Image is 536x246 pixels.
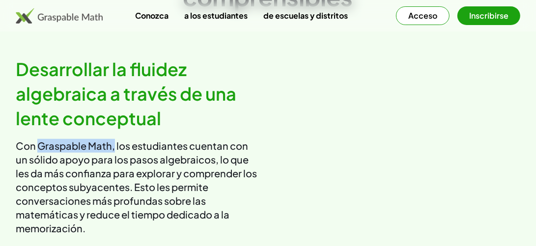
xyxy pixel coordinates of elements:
font: Conozca [135,10,169,21]
font: Acceso [408,10,437,21]
font: de escuelas y distritos [263,10,348,21]
a: de escuelas y distritos [255,6,356,25]
font: Desarrollar la fluidez algebraica a través de una lente conceptual [16,58,236,130]
button: Acceso [396,6,450,25]
a: a los estudiantes [176,6,255,25]
font: Inscribirse [469,10,508,21]
font: a los estudiantes [184,10,248,21]
button: Inscribirse [457,6,520,25]
font: Con Graspable Math, los estudiantes cuentan con un sólido apoyo para los pasos algebraicos, lo qu... [16,139,257,234]
a: Conozca [127,6,176,25]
